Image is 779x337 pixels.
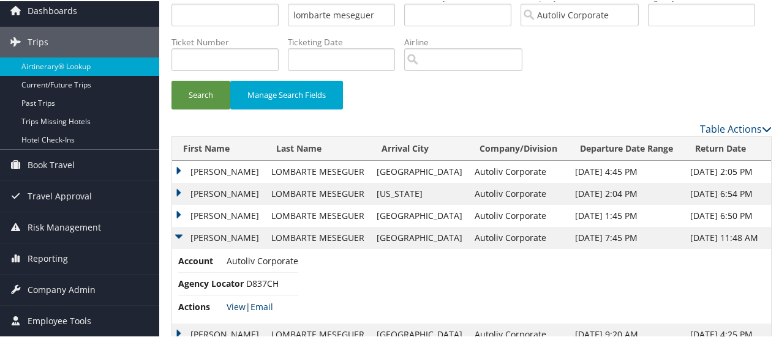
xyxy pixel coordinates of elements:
[569,136,684,160] th: Departure Date Range: activate to sort column ascending
[28,305,91,335] span: Employee Tools
[469,160,568,182] td: Autoliv Corporate
[28,242,68,273] span: Reporting
[265,182,371,204] td: LOMBARTE MESEGUER
[371,204,469,226] td: [GEOGRAPHIC_DATA]
[172,182,265,204] td: [PERSON_NAME]
[684,204,771,226] td: [DATE] 6:50 PM
[28,180,92,210] span: Travel Approval
[178,299,224,313] span: Actions
[178,276,244,289] span: Agency Locator
[700,121,772,135] a: Table Actions
[684,182,771,204] td: [DATE] 6:54 PM
[171,80,230,108] button: Search
[265,204,371,226] td: LOMBARTE MESEGUER
[469,204,568,226] td: Autoliv Corporate
[684,160,771,182] td: [DATE] 2:05 PM
[230,80,343,108] button: Manage Search Fields
[246,276,279,288] span: D837CH
[569,160,684,182] td: [DATE] 4:45 PM
[569,204,684,226] td: [DATE] 1:45 PM
[227,300,246,311] a: View
[28,26,48,56] span: Trips
[684,136,771,160] th: Return Date: activate to sort column ascending
[28,273,96,304] span: Company Admin
[172,226,265,248] td: [PERSON_NAME]
[404,35,532,47] label: Airline
[178,253,224,267] span: Account
[371,182,469,204] td: [US_STATE]
[371,226,469,248] td: [GEOGRAPHIC_DATA]
[288,35,404,47] label: Ticketing Date
[265,160,371,182] td: LOMBARTE MESEGUER
[569,226,684,248] td: [DATE] 7:45 PM
[28,211,101,242] span: Risk Management
[227,300,273,311] span: |
[172,160,265,182] td: [PERSON_NAME]
[171,35,288,47] label: Ticket Number
[371,136,469,160] th: Arrival City: activate to sort column ascending
[265,226,371,248] td: LOMBARTE MESEGUER
[265,136,371,160] th: Last Name: activate to sort column ascending
[469,136,568,160] th: Company/Division
[371,160,469,182] td: [GEOGRAPHIC_DATA]
[569,182,684,204] td: [DATE] 2:04 PM
[227,254,298,265] span: Autoliv Corporate
[28,149,75,179] span: Book Travel
[469,182,568,204] td: Autoliv Corporate
[172,136,265,160] th: First Name: activate to sort column ascending
[469,226,568,248] td: Autoliv Corporate
[684,226,771,248] td: [DATE] 11:48 AM
[172,204,265,226] td: [PERSON_NAME]
[250,300,273,311] a: Email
